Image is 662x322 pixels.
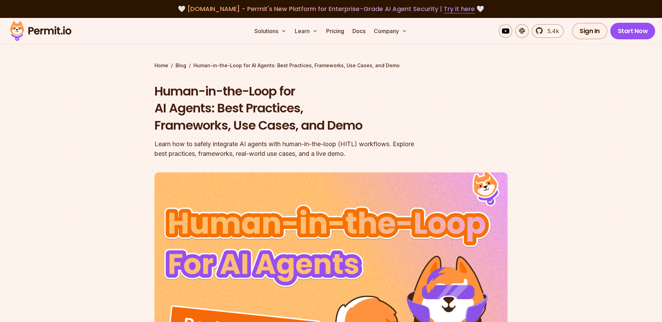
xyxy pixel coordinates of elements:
button: Solutions [252,24,289,38]
div: Learn how to safely integrate AI agents with human-in-the-loop (HITL) workflows. Explore best pra... [154,139,419,159]
a: Pricing [323,24,347,38]
a: Home [154,62,168,69]
a: Blog [175,62,186,69]
a: Sign In [572,23,608,39]
a: Docs [350,24,368,38]
span: 5.4k [543,27,559,35]
button: Company [371,24,410,38]
img: Permit logo [7,19,74,43]
a: 5.4k [532,24,564,38]
div: 🤍 🤍 [17,4,645,14]
span: [DOMAIN_NAME] - Permit's New Platform for Enterprise-Grade AI Agent Security | [187,4,475,13]
button: Learn [292,24,321,38]
h1: Human-in-the-Loop for AI Agents: Best Practices, Frameworks, Use Cases, and Demo [154,83,419,134]
a: Start Now [610,23,655,39]
a: Try it here [444,4,475,13]
div: / / [154,62,508,69]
